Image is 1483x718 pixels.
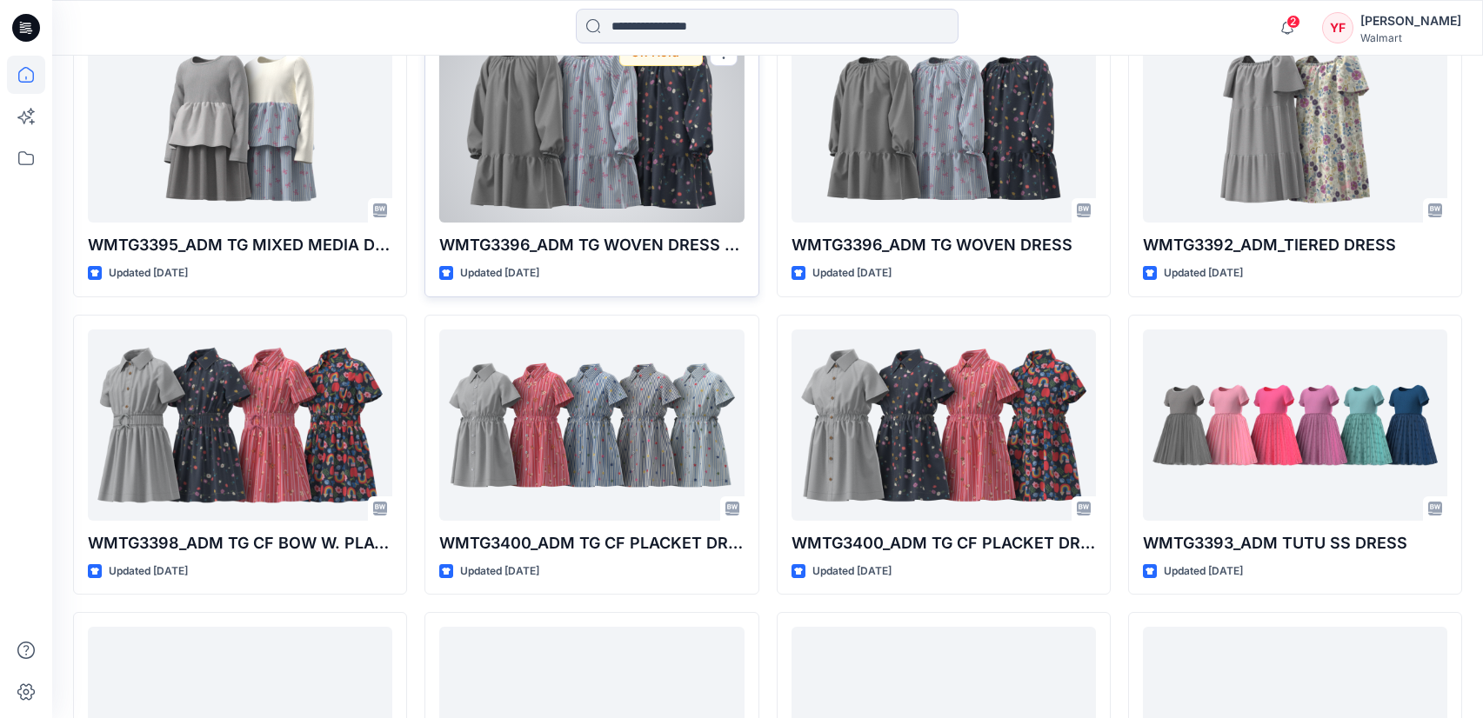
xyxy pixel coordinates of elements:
p: WMTG3395_ADM TG MIXED MEDIA DRESS [88,233,392,257]
p: WMTG3392_ADM_TIERED DRESS [1143,233,1447,257]
a: WMTG3400_ADM TG CF PLACKET DRESS [792,329,1096,521]
p: Updated [DATE] [1164,264,1243,283]
p: Updated [DATE] [109,264,188,283]
p: WMTG3393_ADM TUTU SS DRESS [1143,531,1447,555]
p: Updated [DATE] [1164,562,1243,581]
p: WMTG3396_ADM TG WOVEN DRESS W.BOW TIER SEAM [439,233,744,257]
p: WMTG3400_ADM TG CF PLACKET DRESS [792,531,1096,555]
p: WMTG3400_ADM TG CF PLACKET DRESS W. HALFMOON [439,531,744,555]
div: Walmart [1360,31,1461,44]
a: WMTG3392_ADM_TIERED DRESS [1143,31,1447,223]
a: WMTG3395_ADM TG MIXED MEDIA DRESS [88,31,392,223]
a: WMTG3400_ADM TG CF PLACKET DRESS W. HALFMOON [439,329,744,521]
p: WMTG3398_ADM TG CF BOW W. PLACKET DRESS [88,531,392,555]
p: Updated [DATE] [812,562,892,581]
p: Updated [DATE] [460,562,539,581]
a: WMTG3396_ADM TG WOVEN DRESS W.BOW TIER SEAM [439,31,744,223]
a: WMTG3393_ADM TUTU SS DRESS [1143,329,1447,521]
p: WMTG3396_ADM TG WOVEN DRESS [792,233,1096,257]
div: YF [1322,12,1353,43]
span: 2 [1286,15,1300,29]
p: Updated [DATE] [812,264,892,283]
a: WMTG3396_ADM TG WOVEN DRESS [792,31,1096,223]
p: Updated [DATE] [460,264,539,283]
div: [PERSON_NAME] [1360,10,1461,31]
a: WMTG3398_ADM TG CF BOW W. PLACKET DRESS [88,329,392,521]
p: Updated [DATE] [109,562,188,581]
